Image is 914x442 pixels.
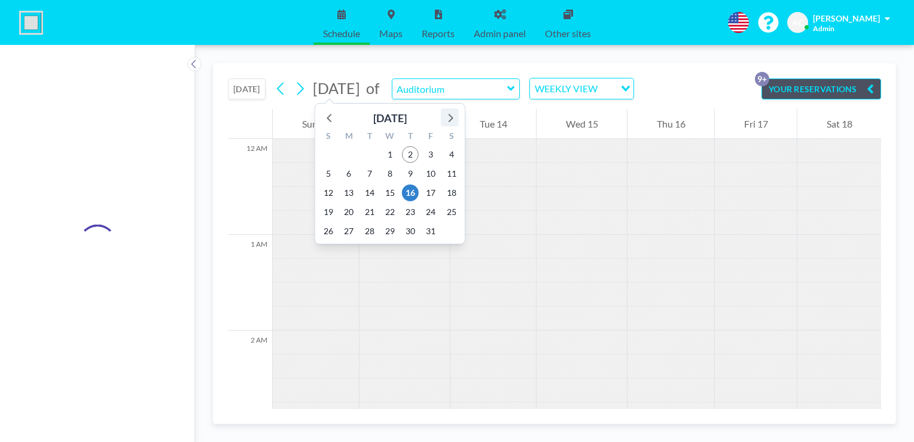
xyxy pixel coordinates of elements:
div: Wed 15 [537,109,627,139]
span: Tuesday, October 21, 2025 [361,204,378,220]
p: 9+ [755,72,769,86]
div: Thu 16 [627,109,714,139]
span: Tuesday, October 14, 2025 [361,184,378,201]
span: Wednesday, October 29, 2025 [382,223,398,240]
span: Sunday, October 26, 2025 [320,223,337,240]
div: S [318,129,339,145]
div: Search for option [530,78,633,99]
span: Admin panel [474,29,526,38]
span: [PERSON_NAME] [813,13,880,23]
span: of [366,79,379,98]
span: Thursday, October 23, 2025 [402,204,419,220]
span: Thursday, October 30, 2025 [402,223,419,240]
span: Other sites [545,29,591,38]
span: Thursday, October 16, 2025 [402,184,419,201]
span: Sunday, October 19, 2025 [320,204,337,220]
span: Saturday, October 4, 2025 [443,146,460,163]
input: Auditorium [392,79,507,99]
input: Search for option [601,81,614,96]
div: Tue 14 [450,109,536,139]
span: [DATE] [313,79,360,97]
div: T [400,129,421,145]
div: M [339,129,359,145]
span: Schedule [323,29,360,38]
span: Friday, October 3, 2025 [422,146,439,163]
span: Thursday, October 2, 2025 [402,146,419,163]
div: F [421,129,441,145]
div: T [359,129,379,145]
span: Wednesday, October 22, 2025 [382,204,398,220]
span: Friday, October 10, 2025 [422,165,439,182]
span: Saturday, October 25, 2025 [443,204,460,220]
span: Admin [813,24,834,33]
div: W [380,129,400,145]
span: Wednesday, October 1, 2025 [382,146,398,163]
button: [DATE] [228,78,266,99]
span: Wednesday, October 8, 2025 [382,165,398,182]
span: Friday, October 17, 2025 [422,184,439,201]
img: organization-logo [19,11,43,35]
div: [DATE] [373,110,407,126]
div: 2 AM [228,331,272,426]
div: 1 AM [228,235,272,331]
span: Monday, October 13, 2025 [340,184,357,201]
span: Tuesday, October 7, 2025 [361,165,378,182]
span: Monday, October 27, 2025 [340,223,357,240]
div: 12 AM [228,139,272,235]
span: Wednesday, October 15, 2025 [382,184,398,201]
span: Friday, October 24, 2025 [422,204,439,220]
span: Monday, October 6, 2025 [340,165,357,182]
div: Sat 18 [797,109,881,139]
div: S [441,129,462,145]
span: Sunday, October 5, 2025 [320,165,337,182]
span: Monday, October 20, 2025 [340,204,357,220]
div: Fri 17 [715,109,797,139]
span: Maps [379,29,403,38]
button: YOUR RESERVATIONS9+ [761,78,881,99]
span: Saturday, October 18, 2025 [443,184,460,201]
span: Reports [422,29,455,38]
span: AC [792,17,803,28]
span: Thursday, October 9, 2025 [402,165,419,182]
span: Tuesday, October 28, 2025 [361,223,378,240]
span: Saturday, October 11, 2025 [443,165,460,182]
span: Sunday, October 12, 2025 [320,184,337,201]
div: Sun 12 [273,109,359,139]
span: WEEKLY VIEW [532,81,600,96]
span: Friday, October 31, 2025 [422,223,439,240]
